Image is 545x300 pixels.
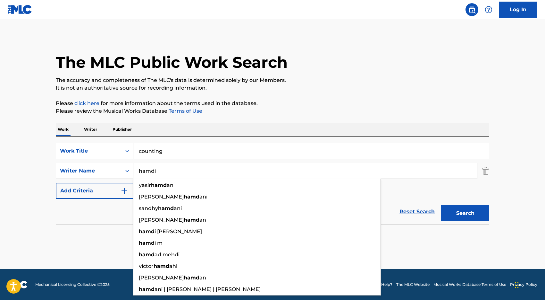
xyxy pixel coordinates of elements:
[433,282,506,287] a: Musical Works Database Terms of Use
[8,5,32,14] img: MLC Logo
[167,182,173,188] span: an
[155,240,163,246] span: i m
[184,194,199,200] strong: hamd
[139,228,155,234] strong: hamd
[482,3,495,16] div: Help
[56,84,489,92] p: It is not an authoritative source for recording information.
[169,263,177,269] span: ahl
[174,205,182,211] span: ani
[158,205,174,211] strong: hamd
[139,217,184,223] span: [PERSON_NAME]
[74,100,99,106] a: click here
[199,217,206,223] span: an
[56,100,489,107] p: Please for more information about the terms used in the database.
[139,286,155,292] strong: hamd
[515,276,519,295] div: Drag
[199,275,206,281] span: an
[56,143,489,225] form: Search Form
[155,228,202,234] span: i [PERSON_NAME]
[8,281,28,288] img: logo
[139,205,158,211] span: sandhy
[465,3,478,16] a: Public Search
[184,217,199,223] strong: hamd
[468,6,476,13] img: search
[139,182,151,188] span: yasir
[199,194,207,200] span: ani
[184,275,199,281] strong: hamd
[370,282,392,287] a: Need Help?
[111,123,134,136] p: Publisher
[139,275,184,281] span: [PERSON_NAME]
[167,108,202,114] a: Terms of Use
[35,282,110,287] span: Mechanical Licensing Collective © 2025
[482,163,489,179] img: Delete Criterion
[441,205,489,221] button: Search
[82,123,99,136] p: Writer
[56,123,71,136] p: Work
[154,263,169,269] strong: hamd
[396,282,430,287] a: The MLC Website
[60,147,118,155] div: Work Title
[139,251,155,258] strong: hamd
[499,2,537,18] a: Log In
[151,182,167,188] strong: hamd
[155,286,261,292] span: ani | [PERSON_NAME] | [PERSON_NAME]
[56,53,288,72] h1: The MLC Public Work Search
[56,183,133,199] button: Add Criteria
[396,205,438,219] a: Reset Search
[510,282,537,287] a: Privacy Policy
[139,263,154,269] span: victor
[485,6,492,13] img: help
[121,187,128,195] img: 9d2ae6d4665cec9f34b9.svg
[155,251,180,258] span: ad mehdi
[139,194,184,200] span: [PERSON_NAME]
[139,240,155,246] strong: hamd
[56,107,489,115] p: Please review the Musical Works Database
[56,76,489,84] p: The accuracy and completeness of The MLC's data is determined solely by our Members.
[60,167,118,175] div: Writer Name
[513,269,545,300] iframe: Chat Widget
